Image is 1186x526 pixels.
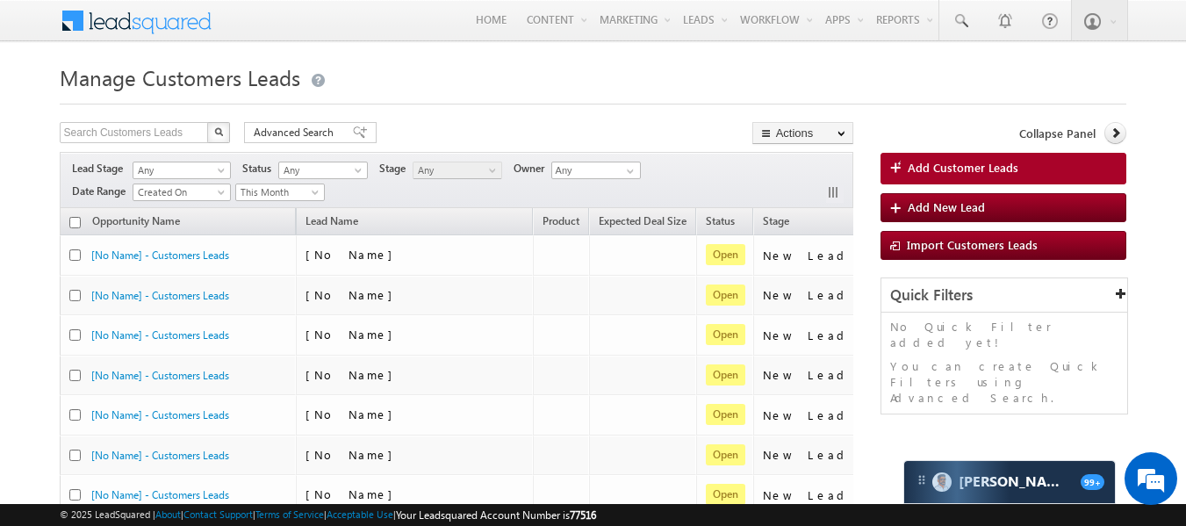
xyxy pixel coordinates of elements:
[254,125,339,141] span: Advanced Search
[706,285,745,306] span: Open
[543,214,579,227] span: Product
[92,214,180,227] span: Opportunity Name
[763,214,789,227] span: Stage
[72,184,133,199] span: Date Range
[763,287,851,303] div: New Lead
[91,488,229,501] a: [No Name] - Customers Leads
[327,508,393,520] a: Acceptable Use
[752,122,853,144] button: Actions
[908,199,985,214] span: Add New Lead
[183,508,253,520] a: Contact Support
[305,287,401,302] span: [No Name]
[590,212,695,234] a: Expected Deal Size
[706,324,745,345] span: Open
[91,328,229,342] a: [No Name] - Customers Leads
[305,367,401,382] span: [No Name]
[155,508,181,520] a: About
[1081,474,1104,490] span: 99+
[763,487,851,503] div: New Lead
[91,249,229,262] a: [No Name] - Customers Leads
[91,408,229,422] a: [No Name] - Customers Leads
[305,486,401,501] span: [No Name]
[133,184,225,200] span: Created On
[297,212,367,234] span: Lead Name
[91,289,229,302] a: [No Name] - Customers Leads
[903,460,1116,504] div: carter-dragCarter[PERSON_NAME]99+
[706,484,745,505] span: Open
[305,247,401,262] span: [No Name]
[706,404,745,425] span: Open
[305,327,401,342] span: [No Name]
[706,444,745,465] span: Open
[236,184,320,200] span: This Month
[763,248,851,263] div: New Lead
[890,319,1119,350] p: No Quick Filter added yet!
[235,184,325,201] a: This Month
[599,214,686,227] span: Expected Deal Size
[551,162,641,179] input: Type to Search
[60,63,300,91] span: Manage Customers Leads
[133,184,231,201] a: Created On
[305,407,401,422] span: [No Name]
[69,217,81,228] input: Check all records
[617,162,639,180] a: Show All Items
[763,367,851,383] div: New Lead
[214,127,223,136] img: Search
[763,328,851,343] div: New Lead
[379,161,413,177] span: Stage
[1019,126,1096,141] span: Collapse Panel
[907,237,1038,252] span: Import Customers Leads
[83,212,189,234] a: Opportunity Name
[133,162,225,178] span: Any
[91,449,229,462] a: [No Name] - Customers Leads
[697,212,744,234] a: Status
[60,507,596,523] span: © 2025 LeadSquared | | | | |
[396,508,596,522] span: Your Leadsquared Account Number is
[570,508,596,522] span: 77516
[278,162,368,179] a: Any
[890,358,1119,406] p: You can create Quick Filters using Advanced Search.
[706,364,745,385] span: Open
[763,407,851,423] div: New Lead
[133,162,231,179] a: Any
[413,162,502,179] a: Any
[255,508,324,520] a: Terms of Service
[514,161,551,177] span: Owner
[908,160,1018,176] span: Add Customer Leads
[91,369,229,382] a: [No Name] - Customers Leads
[413,162,497,178] span: Any
[706,244,745,265] span: Open
[763,447,851,463] div: New Lead
[881,278,1128,313] div: Quick Filters
[72,161,130,177] span: Lead Stage
[881,153,1127,184] a: Add Customer Leads
[279,162,363,178] span: Any
[754,212,798,234] a: Stage
[242,161,278,177] span: Status
[305,447,401,462] span: [No Name]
